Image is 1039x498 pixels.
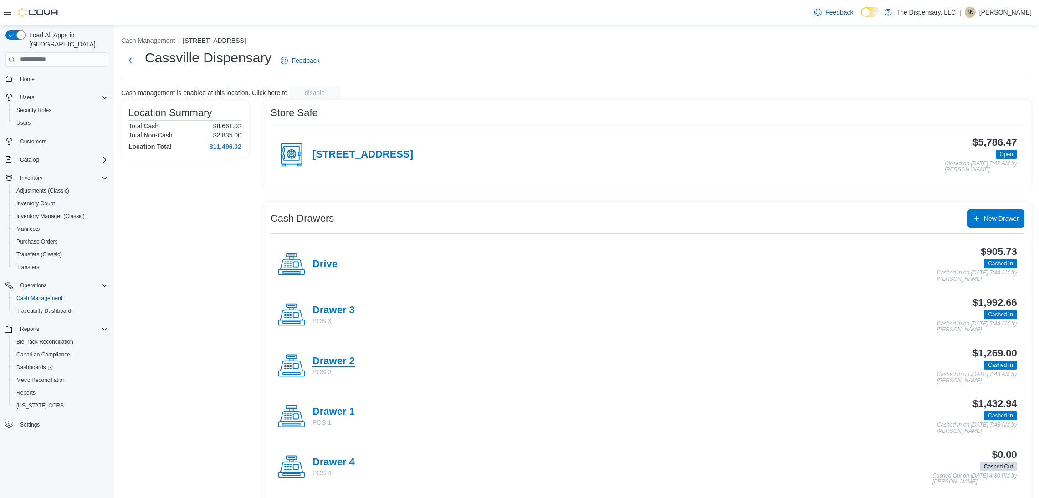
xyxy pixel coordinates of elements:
p: | [959,7,961,18]
button: BioTrack Reconciliation [9,335,112,348]
a: Users [13,117,34,128]
button: Transfers (Classic) [9,248,112,261]
button: Inventory Count [9,197,112,210]
button: New Drawer [967,209,1024,228]
a: BioTrack Reconciliation [13,336,77,347]
span: Manifests [13,224,108,234]
span: Open [996,150,1017,159]
span: Inventory Manager (Classic) [13,211,108,222]
button: Cash Management [121,37,175,44]
span: New Drawer [984,214,1019,223]
a: Traceabilty Dashboard [13,305,75,316]
span: Cashed Out [984,462,1013,471]
h1: Cassville Dispensary [145,49,271,67]
button: Metrc Reconciliation [9,374,112,386]
h3: $5,786.47 [972,137,1017,148]
button: Users [2,91,112,104]
span: Dashboards [16,364,53,371]
span: Cashed Out [980,462,1017,471]
div: Benjamin Nichols [965,7,976,18]
span: BioTrack Reconciliation [16,338,73,346]
span: Settings [20,421,40,428]
button: Adjustments (Classic) [9,184,112,197]
button: Inventory Manager (Classic) [9,210,112,223]
span: Users [16,92,108,103]
span: Operations [16,280,108,291]
h4: Drawer 4 [312,457,355,468]
p: Closed on [DATE] 7:42 AM by [PERSON_NAME] [945,161,1017,173]
span: Operations [20,282,47,289]
span: Customers [16,136,108,147]
a: Feedback [277,51,323,70]
span: Settings [16,418,108,430]
p: The Dispensary, LLC [896,7,956,18]
span: BioTrack Reconciliation [13,336,108,347]
a: Transfers [13,262,43,273]
p: POS 3 [312,316,355,325]
h3: $1,432.94 [972,398,1017,409]
a: Dashboards [13,362,56,373]
nav: An example of EuiBreadcrumbs [121,36,1032,47]
button: [STREET_ADDRESS] [183,37,246,44]
span: Manifests [16,225,40,233]
button: Inventory [2,172,112,184]
span: Users [16,119,31,127]
h4: Drive [312,259,338,270]
button: Users [9,117,112,129]
span: Cash Management [13,293,108,304]
span: Purchase Orders [16,238,58,245]
h6: Total Non-Cash [128,132,173,139]
span: [US_STATE] CCRS [16,402,64,409]
span: Reports [16,324,108,335]
span: Reports [16,389,36,396]
span: Catalog [20,156,39,163]
button: Settings [2,417,112,431]
button: [US_STATE] CCRS [9,399,112,412]
a: Customers [16,136,50,147]
span: Cashed In [984,310,1017,319]
p: Cash management is enabled at this location. Click here to [121,89,287,97]
button: Reports [16,324,43,335]
button: Purchase Orders [9,235,112,248]
span: disable [305,88,325,97]
span: Transfers [16,264,39,271]
button: Security Roles [9,104,112,117]
button: Cash Management [9,292,112,305]
button: Customers [2,135,112,148]
span: Cashed In [988,412,1013,420]
span: Transfers (Classic) [13,249,108,260]
span: BN [967,7,974,18]
a: Canadian Compliance [13,349,74,360]
h3: Cash Drawers [271,213,334,224]
span: Canadian Compliance [16,351,70,358]
span: Security Roles [16,107,51,114]
button: Inventory [16,173,46,183]
h3: Location Summary [128,107,212,118]
span: Metrc Reconciliation [16,376,66,384]
span: Open [1000,150,1013,158]
button: Operations [16,280,51,291]
span: Catalog [16,154,108,165]
a: Manifests [13,224,43,234]
span: Reports [20,325,39,333]
span: Inventory [20,174,42,182]
h4: [STREET_ADDRESS] [312,149,413,161]
span: Canadian Compliance [13,349,108,360]
a: Security Roles [13,105,55,116]
p: $8,661.02 [213,122,241,130]
span: Load All Apps in [GEOGRAPHIC_DATA] [26,30,108,49]
img: Cova [18,8,59,17]
span: Feedback [825,8,853,17]
button: disable [289,86,340,100]
a: Dashboards [9,361,112,374]
span: Cashed In [984,361,1017,370]
span: Cashed In [984,259,1017,268]
nav: Complex example [5,69,108,455]
p: Cashed In on [DATE] 7:44 AM by [PERSON_NAME] [937,270,1017,282]
span: Home [16,73,108,85]
a: Purchase Orders [13,236,61,247]
button: Manifests [9,223,112,235]
span: Customers [20,138,46,145]
span: Inventory Count [16,200,55,207]
p: [PERSON_NAME] [979,7,1032,18]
